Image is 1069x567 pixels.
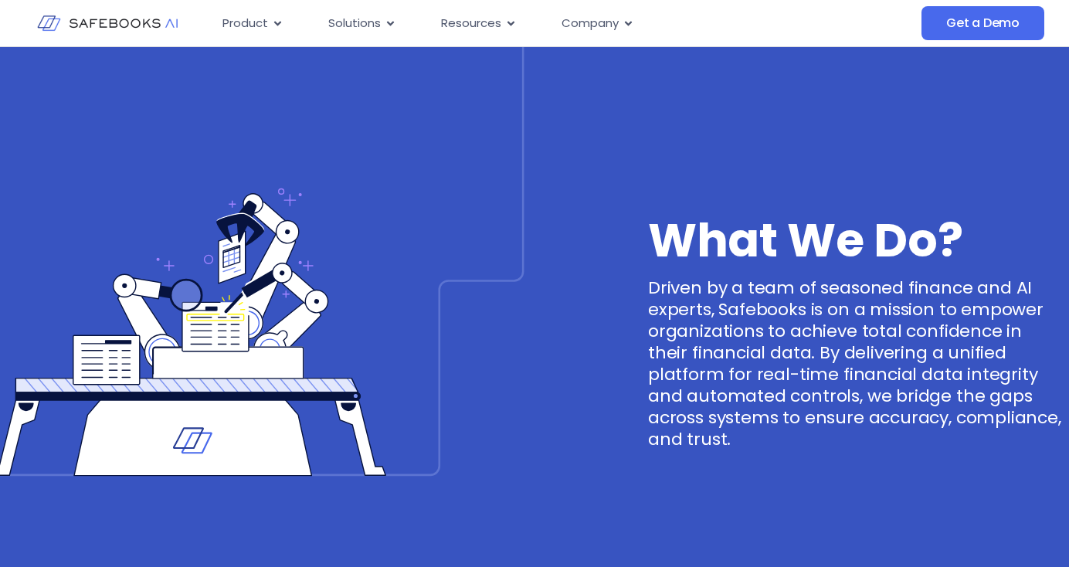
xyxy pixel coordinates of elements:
[222,15,268,32] span: Product
[921,6,1044,40] a: Get a Demo
[562,15,619,32] span: Company
[648,277,1062,450] p: Driven by a team of seasoned finance and AI experts, Safebooks is on a mission to empower organiz...
[648,225,1062,256] h3: What We Do?
[441,15,501,32] span: Resources
[210,8,813,39] div: Menu Toggle
[210,8,813,39] nav: Menu
[328,15,381,32] span: Solutions
[946,15,1020,31] span: Get a Demo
